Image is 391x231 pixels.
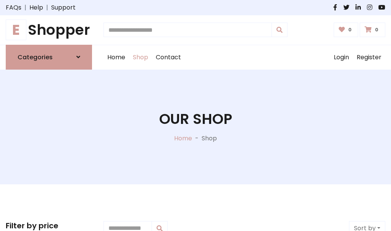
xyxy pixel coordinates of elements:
a: Home [174,134,192,143]
a: FAQs [6,3,21,12]
a: Login [330,45,353,70]
h5: Filter by price [6,221,92,230]
p: Shop [202,134,217,143]
a: Shop [129,45,152,70]
span: | [43,3,51,12]
a: 0 [360,23,385,37]
a: Home [103,45,129,70]
a: 0 [334,23,359,37]
p: - [192,134,202,143]
span: 0 [373,26,380,33]
span: E [6,20,26,40]
span: 0 [346,26,354,33]
a: EShopper [6,21,92,39]
a: Contact [152,45,185,70]
h1: Our Shop [159,111,232,128]
span: | [21,3,29,12]
a: Support [51,3,76,12]
a: Categories [6,45,92,70]
h1: Shopper [6,21,92,39]
a: Register [353,45,385,70]
h6: Categories [18,54,53,61]
a: Help [29,3,43,12]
